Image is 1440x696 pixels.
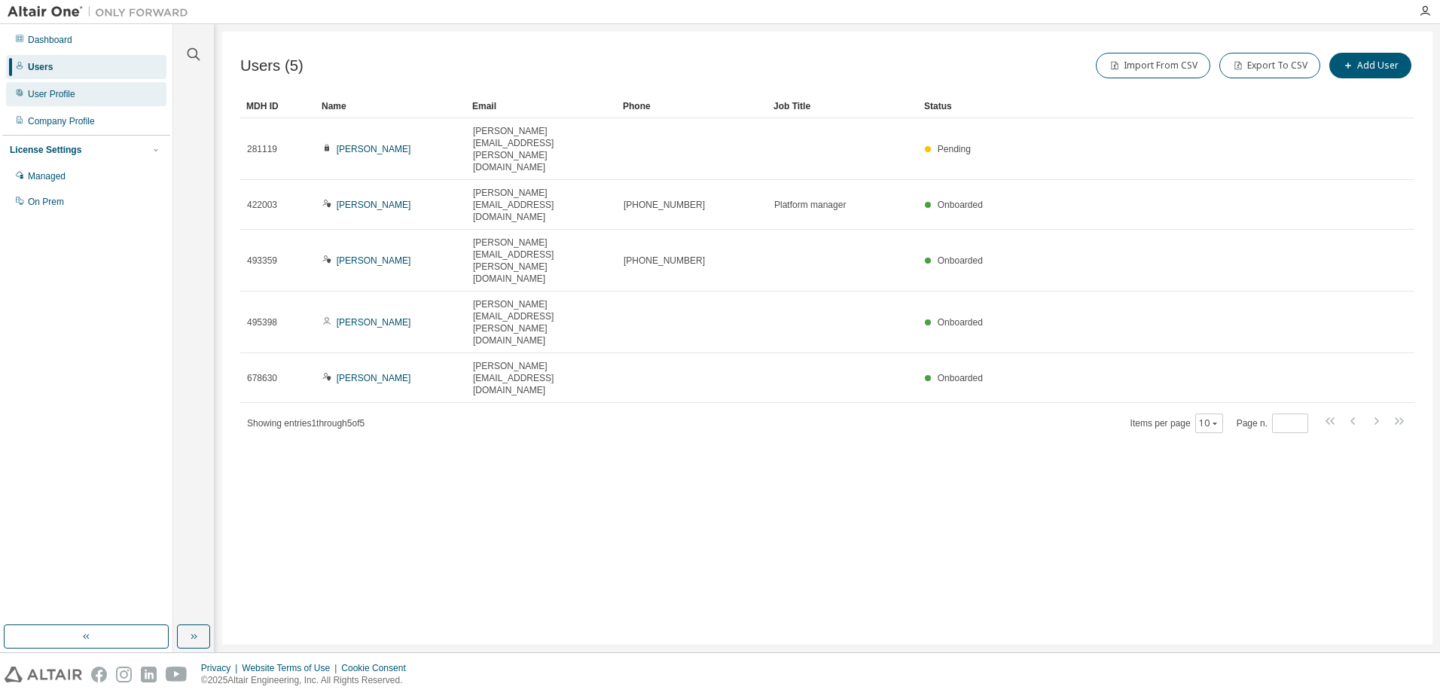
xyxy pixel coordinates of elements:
img: facebook.svg [91,667,107,682]
span: Pending [938,144,971,154]
div: Privacy [201,662,242,674]
div: Company Profile [28,115,95,127]
button: 10 [1199,417,1219,429]
span: Onboarded [938,255,983,266]
div: License Settings [10,144,81,156]
div: Status [924,94,1336,118]
img: youtube.svg [166,667,188,682]
button: Add User [1329,53,1411,78]
span: [PHONE_NUMBER] [624,255,705,267]
span: [PERSON_NAME][EMAIL_ADDRESS][PERSON_NAME][DOMAIN_NAME] [473,298,610,346]
span: [PERSON_NAME][EMAIL_ADDRESS][PERSON_NAME][DOMAIN_NAME] [473,237,610,285]
div: Email [472,94,611,118]
span: 281119 [247,143,277,155]
span: Platform manager [774,199,846,211]
div: Dashboard [28,34,72,46]
span: Items per page [1130,414,1223,433]
span: 422003 [247,199,277,211]
img: linkedin.svg [141,667,157,682]
img: instagram.svg [116,667,132,682]
span: Showing entries 1 through 5 of 5 [247,418,365,429]
span: 495398 [247,316,277,328]
div: Job Title [773,94,912,118]
div: User Profile [28,88,75,100]
p: © 2025 Altair Engineering, Inc. All Rights Reserved. [201,674,415,687]
a: [PERSON_NAME] [337,373,411,383]
span: Onboarded [938,373,983,383]
span: Onboarded [938,200,983,210]
a: [PERSON_NAME] [337,200,411,210]
div: Managed [28,170,66,182]
span: [PERSON_NAME][EMAIL_ADDRESS][DOMAIN_NAME] [473,187,610,223]
a: [PERSON_NAME] [337,317,411,328]
span: [PERSON_NAME][EMAIL_ADDRESS][PERSON_NAME][DOMAIN_NAME] [473,125,610,173]
div: Website Terms of Use [242,662,341,674]
div: On Prem [28,196,64,208]
span: Users (5) [240,57,304,75]
span: Page n. [1237,414,1308,433]
span: 493359 [247,255,277,267]
span: Onboarded [938,317,983,328]
div: MDH ID [246,94,310,118]
button: Export To CSV [1219,53,1320,78]
span: 678630 [247,372,277,384]
img: Altair One [8,5,196,20]
span: [PHONE_NUMBER] [624,199,705,211]
div: Users [28,61,53,73]
img: altair_logo.svg [5,667,82,682]
a: [PERSON_NAME] [337,255,411,266]
div: Name [322,94,460,118]
span: [PERSON_NAME][EMAIL_ADDRESS][DOMAIN_NAME] [473,360,610,396]
div: Phone [623,94,761,118]
a: [PERSON_NAME] [337,144,411,154]
div: Cookie Consent [341,662,414,674]
button: Import From CSV [1096,53,1210,78]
